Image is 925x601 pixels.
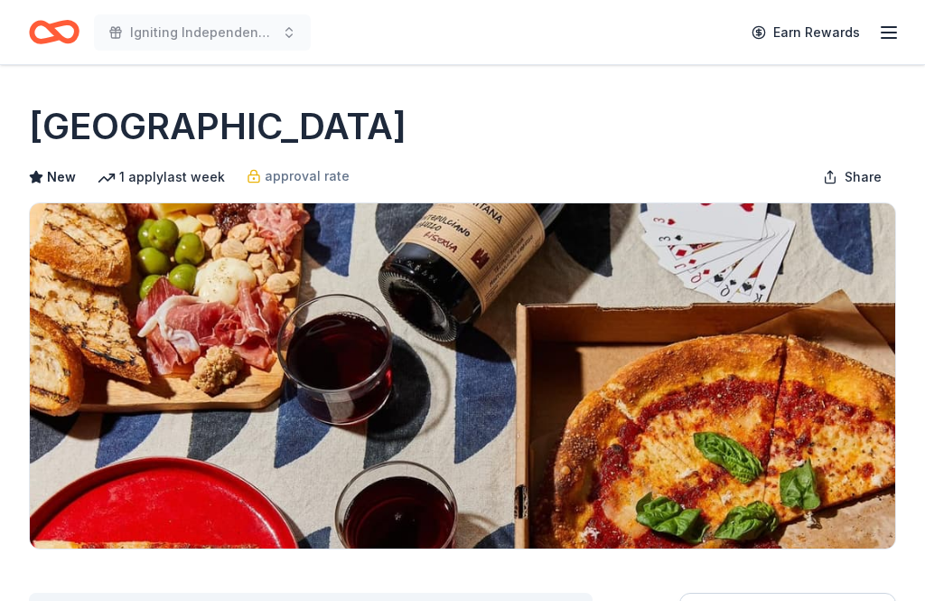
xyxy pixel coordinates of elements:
img: Image for North Italia [30,203,895,549]
h1: [GEOGRAPHIC_DATA] [29,101,406,152]
a: Home [29,11,79,53]
span: approval rate [265,165,350,187]
span: Igniting Independence Gala 2025 [130,22,275,43]
a: Earn Rewards [741,16,871,49]
button: Igniting Independence Gala 2025 [94,14,311,51]
div: 1 apply last week [98,166,225,188]
span: New [47,166,76,188]
span: Share [845,166,882,188]
a: approval rate [247,165,350,187]
button: Share [808,159,896,195]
